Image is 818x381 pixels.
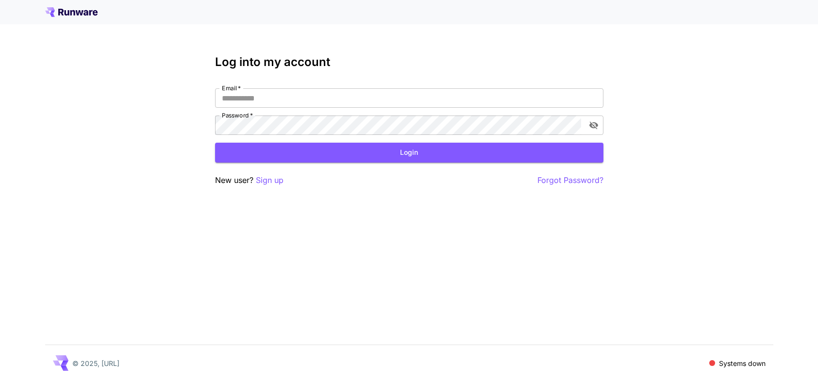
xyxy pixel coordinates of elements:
[222,111,253,119] label: Password
[215,174,284,186] p: New user?
[585,116,602,134] button: toggle password visibility
[215,143,603,163] button: Login
[215,55,603,69] h3: Log into my account
[256,174,284,186] button: Sign up
[72,358,119,368] p: © 2025, [URL]
[719,358,766,368] p: Systems down
[222,84,241,92] label: Email
[537,174,603,186] button: Forgot Password?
